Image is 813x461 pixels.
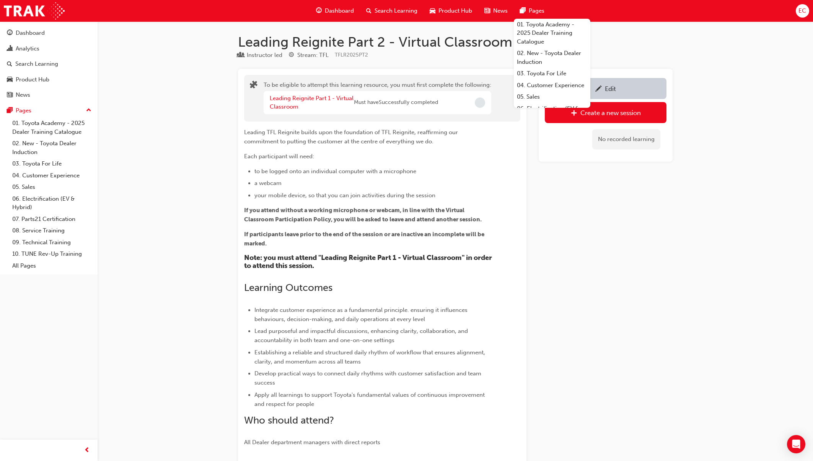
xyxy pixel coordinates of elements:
span: pencil-icon [595,86,602,93]
span: Integrate customer experience as a fundamental principle. ensuring it influences behaviours, deci... [254,307,469,323]
span: Establishing a reliable and structured daily rhythm of workflow that ensures alignment, clarity, ... [254,349,487,365]
span: Each participant will need: [244,153,314,160]
div: Create a new session [580,109,641,117]
span: puzzle-icon [250,81,257,90]
span: If participants leave prior to the end of the session or are inactive an incomplete will be marked. [244,231,486,247]
a: 01. Toyota Academy - 2025 Dealer Training Catalogue [9,117,94,138]
a: news-iconNews [478,3,514,19]
span: search-icon [366,6,371,16]
span: Must have Successfully completed [354,98,438,107]
span: chart-icon [7,45,13,52]
button: DashboardAnalyticsSearch LearningProduct HubNews [3,24,94,104]
a: 06. Electrification (EV & Hybrid) [9,193,94,213]
a: Create a new session [545,102,666,123]
div: Search Learning [15,60,58,68]
span: up-icon [86,106,91,115]
a: 05. Sales [514,91,590,103]
a: 05. Sales [9,181,94,193]
span: prev-icon [84,446,90,455]
a: Dashboard [3,26,94,40]
a: All Pages [9,260,94,272]
span: target-icon [288,52,294,59]
a: Search Learning [3,57,94,71]
span: Who should attend? [244,414,334,426]
span: pages-icon [7,107,13,114]
span: Product Hub [438,6,472,15]
a: 03. Toyota For Life [514,68,590,80]
a: pages-iconPages [514,3,551,19]
a: 04. Customer Experience [514,80,590,91]
a: guage-iconDashboard [310,3,360,19]
div: Stream: TFL [297,51,329,60]
div: Instructor led [247,51,282,60]
a: search-iconSearch Learning [360,3,424,19]
span: Learning resource code [335,52,368,58]
a: 02. New - Toyota Dealer Induction [9,138,94,158]
div: Dashboard [16,29,45,37]
span: Learning Outcomes [244,282,332,294]
span: a webcam [254,180,282,187]
span: guage-icon [316,6,322,16]
span: Dashboard [325,6,354,15]
div: News [16,91,30,99]
a: Edit [545,78,666,99]
span: learningResourceType_INSTRUCTOR_LED-icon [238,52,244,59]
span: Search Learning [375,6,417,15]
h1: Leading Reignite Part 2 - Virtual Classroom [238,34,673,50]
span: car-icon [430,6,435,16]
a: 08. Service Training [9,225,94,237]
img: Trak [4,2,65,19]
span: news-icon [7,92,13,99]
span: All Dealer department managers with direct reports [244,439,380,446]
div: Edit [605,85,616,93]
a: 07. Parts21 Certification [9,213,94,225]
div: No recorded learning [592,129,660,149]
span: guage-icon [7,30,13,37]
span: Develop practical ways to connect daily rhythms with customer satisfaction and team success [254,370,483,386]
span: your mobile device, so that you can join activities during the session [254,192,435,199]
button: Pages [3,104,94,118]
a: 09. Technical Training [9,237,94,248]
div: Stream [288,50,329,60]
a: 02. New - Toyota Dealer Induction [514,47,590,68]
div: Open Intercom Messenger [787,435,805,453]
a: 04. Customer Experience [9,170,94,182]
div: To be eligible to attempt this learning resource, you must first complete the following: [264,81,491,116]
span: Note: you must attend "Leading Reignite Part 1 - Virtual Classroom" in order to attend this session. [244,253,494,270]
span: Leading TFL Reignite builds upon the foundation of TFL Reignite, reaffirming our commitment to pu... [244,129,459,145]
div: Product Hub [16,75,49,84]
a: car-iconProduct Hub [424,3,478,19]
span: Pages [529,6,544,15]
a: 10. TUNE Rev-Up Training [9,248,94,260]
button: EC [796,4,809,18]
a: News [3,88,94,102]
span: If you attend without a working microphone or webcam, in line with the Virtual Classroom Particip... [244,207,482,223]
span: news-icon [484,6,490,16]
a: 01. Toyota Academy - 2025 Dealer Training Catalogue [514,19,590,48]
div: Type [238,50,282,60]
a: 06. Electrification (EV & Hybrid) [514,103,590,123]
span: Incomplete [475,97,485,108]
span: Apply all learnings to support Toyota's fundamental values of continuous improvement and respect ... [254,391,486,407]
span: News [493,6,508,15]
a: Leading Reignite Part 1 - Virtual Classroom [270,95,354,110]
a: 03. Toyota For Life [9,158,94,170]
div: Analytics [16,44,39,53]
span: plus-icon [571,110,577,117]
a: Product Hub [3,73,94,87]
span: EC [798,6,806,15]
span: car-icon [7,76,13,83]
div: Pages [16,106,31,115]
span: search-icon [7,61,12,68]
a: Analytics [3,42,94,56]
span: Lead purposeful and impactful discussions, enhancing clarity, collaboration, and accountability i... [254,328,469,344]
span: to be logged onto an individual computer with a microphone [254,168,416,175]
span: pages-icon [520,6,526,16]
